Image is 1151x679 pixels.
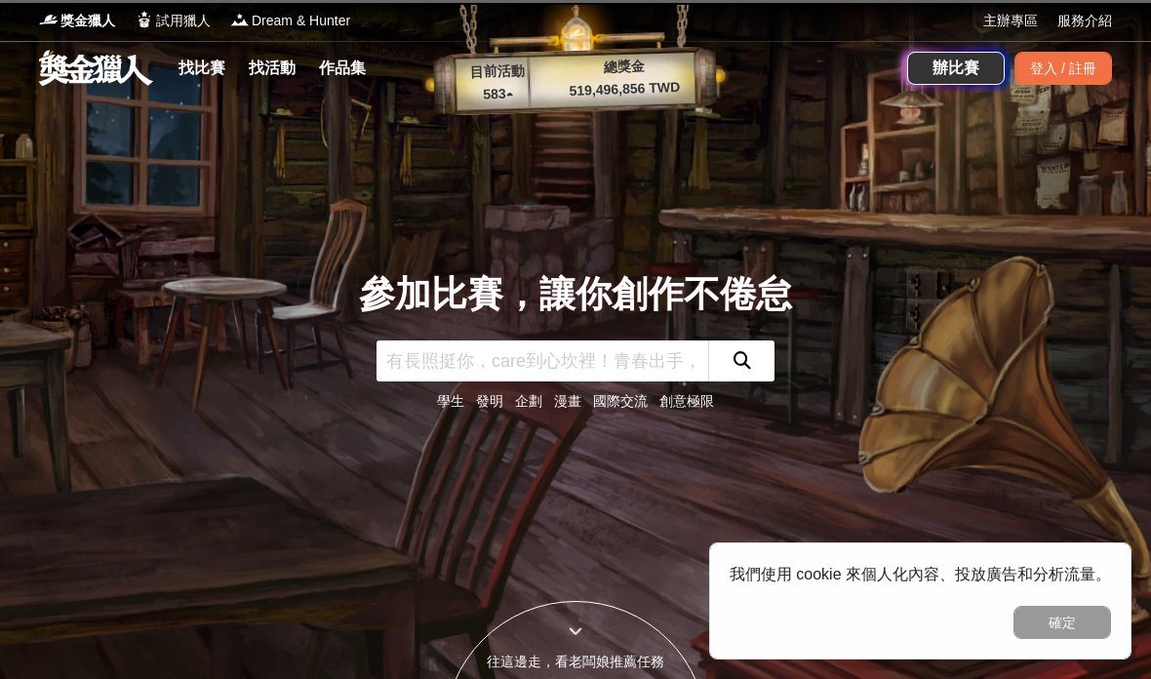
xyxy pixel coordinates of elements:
button: 確定 [1013,606,1111,639]
a: 作品集 [311,55,374,82]
div: 往這邊走，看老闆娘推薦任務 [445,652,706,672]
p: 519,496,856 TWD [536,76,713,102]
a: 找比賽 [171,55,233,82]
p: 目前活動 [457,60,536,84]
a: 國際交流 [593,393,648,409]
img: Logo [230,10,250,29]
a: 辦比賽 [907,52,1005,85]
span: 我們使用 cookie 來個人化內容、投放廣告和分析流量。 [730,566,1111,582]
a: 發明 [476,393,503,409]
a: 企劃 [515,393,542,409]
a: 學生 [437,393,464,409]
div: 登入 / 註冊 [1014,52,1112,85]
a: 找活動 [241,55,303,82]
a: 創意極限 [659,393,714,409]
span: Dream & Hunter [252,11,350,31]
span: 試用獵人 [156,11,211,31]
span: 獎金獵人 [60,11,115,31]
a: Logo試用獵人 [135,11,211,31]
a: 主辦專區 [983,11,1038,31]
img: Logo [39,10,59,29]
a: Logo獎金獵人 [39,11,115,31]
p: 583 ▴ [458,83,537,106]
div: 參加比賽，讓你創作不倦怠 [359,267,792,322]
a: 服務介紹 [1057,11,1112,31]
input: 有長照挺你，care到心坎裡！青春出手，拍出照顧 影音徵件活動 [377,340,708,381]
p: 總獎金 [536,54,712,80]
img: Logo [135,10,154,29]
a: LogoDream & Hunter [230,11,350,31]
a: 漫畫 [554,393,581,409]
